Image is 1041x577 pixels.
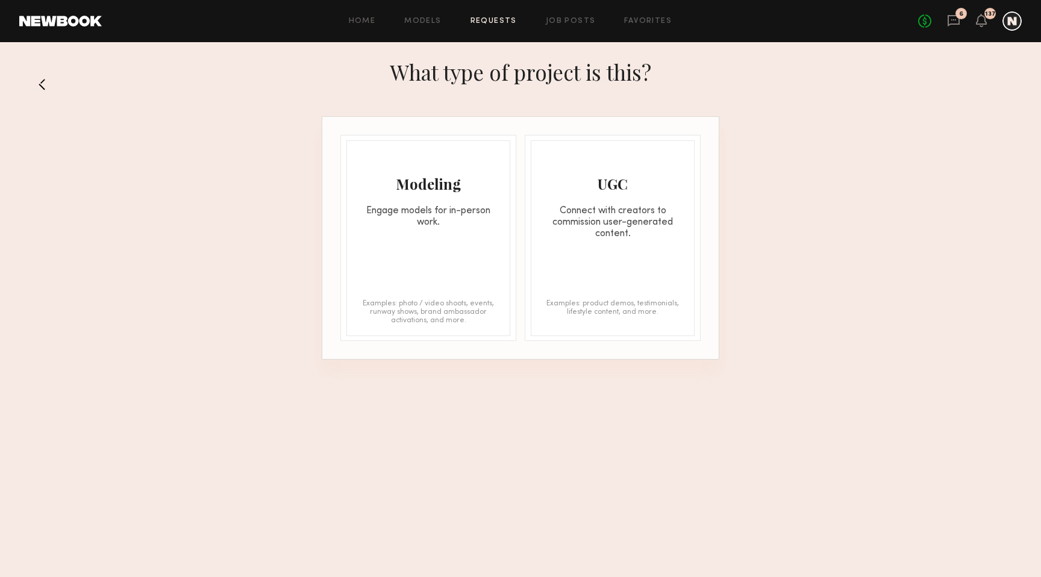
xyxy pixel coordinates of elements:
[390,58,651,86] h1: What type of project is this?
[470,17,517,25] a: Requests
[985,11,996,17] div: 137
[347,174,510,193] div: Modeling
[546,17,596,25] a: Job Posts
[543,299,682,323] div: Examples: product demos, testimonials, lifestyle content, and more.
[531,205,694,240] div: Connect with creators to commission user-generated content.
[347,205,510,228] div: Engage models for in-person work.
[349,17,376,25] a: Home
[359,299,498,323] div: Examples: photo / video shoots, events, runway shows, brand ambassador activations, and more.
[959,11,963,17] div: 6
[404,17,441,25] a: Models
[624,17,672,25] a: Favorites
[947,14,960,29] a: 6
[531,174,694,193] div: UGC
